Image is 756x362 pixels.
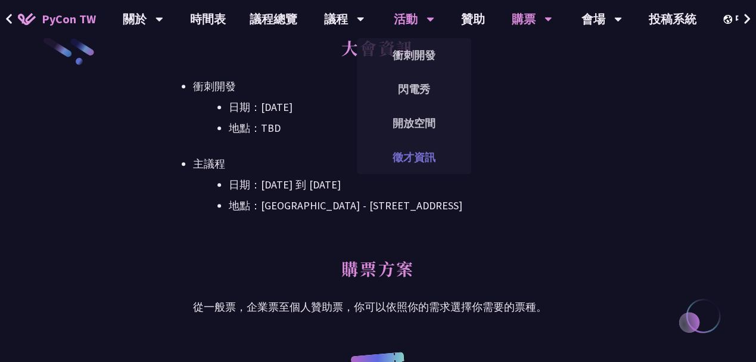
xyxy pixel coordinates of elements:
[193,256,563,292] h2: 購票方案
[229,176,563,194] li: 日期：[DATE] 到 [DATE]
[193,36,563,72] h2: 大會資訊
[6,4,108,34] a: PyCon TW
[357,143,471,171] a: 徵才資訊
[18,13,36,25] img: Home icon of PyCon TW 2025
[357,41,471,69] a: 衝刺開發
[193,78,563,137] li: 衝刺開發
[229,197,563,215] li: 地點：[GEOGRAPHIC_DATA] - ​[STREET_ADDRESS]
[723,15,735,24] img: Locale Icon
[357,109,471,137] a: 開放空間
[229,98,563,116] li: 日期：[DATE]
[193,155,563,215] li: 主議程
[229,119,563,137] li: 地點：TBD
[42,10,96,28] span: PyCon TW
[357,75,471,103] a: 閃電秀
[193,298,563,316] p: 從一般票，企業票至個人贊助票，你可以依照你的需求選擇你需要的票種。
